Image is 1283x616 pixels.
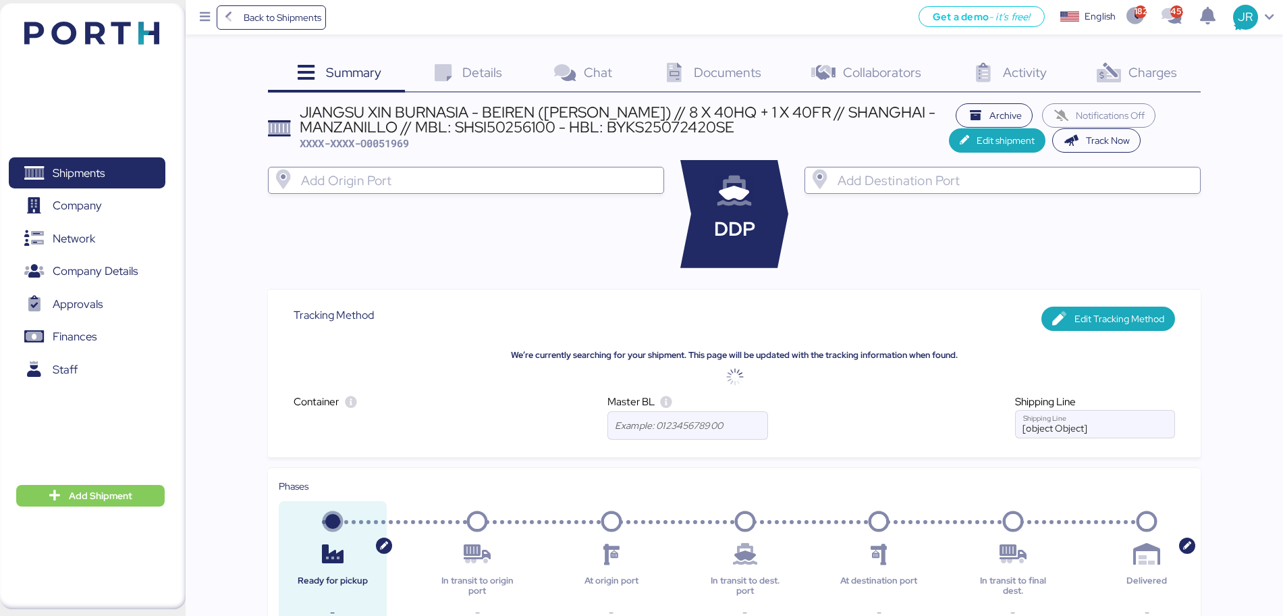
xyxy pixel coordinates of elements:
[1074,311,1164,327] span: Edit Tracking Method
[9,322,165,353] a: Finances
[326,63,381,81] span: Summary
[9,223,165,254] a: Network
[714,215,755,244] span: DDP
[1016,411,1174,438] input: Shipping Line
[53,163,105,183] span: Shipments
[1041,307,1175,331] button: Edit Tracking Method
[244,9,321,26] span: Back to Shipments
[949,128,1045,153] button: Edit shipment
[836,576,922,596] div: At destination port
[989,107,1022,124] span: Archive
[584,63,612,81] span: Chat
[1003,63,1047,81] span: Activity
[9,288,165,319] a: Approvals
[1076,107,1145,124] span: Notifications Off
[1015,394,1175,409] div: Shipping Line
[217,5,327,30] a: Back to Shipments
[9,354,165,385] a: Staff
[434,576,520,596] div: In transit to origin port
[977,132,1035,149] span: Edit shipment
[956,103,1033,128] button: Archive
[53,196,102,215] span: Company
[53,229,95,249] span: Network
[843,63,921,81] span: Collaborators
[294,307,374,324] span: Tracking Method
[1086,132,1130,149] span: Track Now
[1128,63,1177,81] span: Charges
[1238,8,1253,26] span: JR
[277,340,1193,370] div: We’re currently searching for your shipment. This page will be updated with the tracking informat...
[1085,9,1116,24] div: English
[53,327,97,346] span: Finances
[300,105,949,135] div: JIANGSU XIN BURNASIA - BEIREN ([PERSON_NAME]) // 8 X 40HQ + 1 X 40FR // SHANGHAI - MANZANILLO // ...
[9,190,165,222] a: Company
[694,63,761,81] span: Documents
[194,6,217,29] button: Menu
[608,412,767,439] input: Example: 012345678900
[835,172,1195,188] input: Add Destination Port
[970,576,1056,596] div: In transit to final dest.
[300,136,409,150] span: XXXX-XXXX-O0051969
[279,479,1190,494] div: Phases
[53,294,103,314] span: Approvals
[462,63,502,81] span: Details
[69,488,132,504] span: Add Shipment
[53,261,138,281] span: Company Details
[53,360,78,380] span: Staff
[290,576,376,596] div: Ready for pickup
[294,394,339,409] span: Container
[702,576,788,596] div: In transit to dest. port
[298,172,658,188] input: Add Origin Port
[9,256,165,287] a: Company Details
[1042,103,1155,128] button: Notifications Off
[16,485,165,507] button: Add Shipment
[568,576,655,596] div: At origin port
[1052,128,1141,153] button: Track Now
[9,157,165,188] a: Shipments
[1103,576,1190,596] div: Delivered
[607,394,655,409] span: Master BL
